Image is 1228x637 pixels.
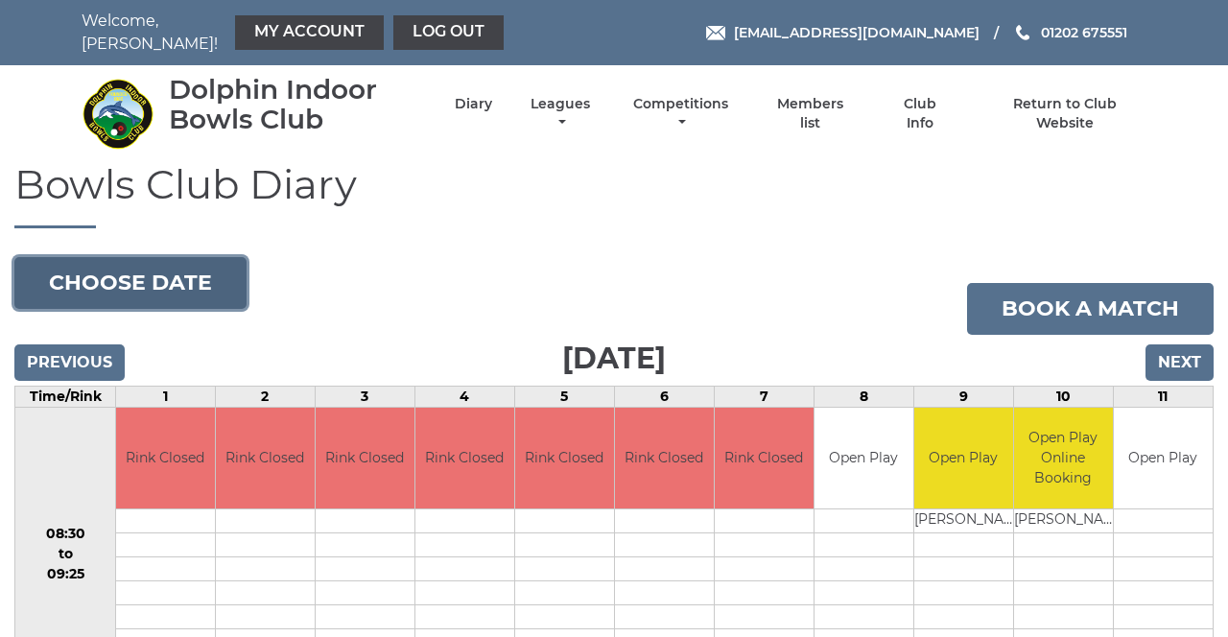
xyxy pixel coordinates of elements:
[814,387,913,408] td: 8
[169,75,421,134] div: Dolphin Indoor Bowls Club
[235,15,384,50] a: My Account
[1013,387,1113,408] td: 10
[82,78,153,150] img: Dolphin Indoor Bowls Club
[415,408,514,508] td: Rink Closed
[393,15,504,50] a: Log out
[14,344,125,381] input: Previous
[514,387,614,408] td: 5
[455,95,492,113] a: Diary
[984,95,1146,132] a: Return to Club Website
[1013,22,1127,43] a: Phone us 01202 675551
[914,408,1013,508] td: Open Play
[1016,25,1029,40] img: Phone us
[15,387,116,408] td: Time/Rink
[116,408,215,508] td: Rink Closed
[1113,387,1213,408] td: 11
[628,95,733,132] a: Competitions
[615,408,714,508] td: Rink Closed
[526,95,595,132] a: Leagues
[414,387,514,408] td: 4
[913,387,1013,408] td: 9
[315,387,414,408] td: 3
[1041,24,1127,41] span: 01202 675551
[815,408,913,508] td: Open Play
[515,408,614,508] td: Rink Closed
[82,10,508,56] nav: Welcome, [PERSON_NAME]!
[614,387,714,408] td: 6
[734,24,980,41] span: [EMAIL_ADDRESS][DOMAIN_NAME]
[1114,408,1213,508] td: Open Play
[1145,344,1214,381] input: Next
[116,387,216,408] td: 1
[215,387,315,408] td: 2
[967,283,1214,335] a: Book a match
[316,408,414,508] td: Rink Closed
[216,408,315,508] td: Rink Closed
[706,22,980,43] a: Email [EMAIL_ADDRESS][DOMAIN_NAME]
[714,387,814,408] td: 7
[715,408,814,508] td: Rink Closed
[914,508,1013,532] td: [PERSON_NAME]
[767,95,855,132] a: Members list
[14,162,1214,228] h1: Bowls Club Diary
[1014,508,1113,532] td: [PERSON_NAME]
[888,95,951,132] a: Club Info
[1014,408,1113,508] td: Open Play Online Booking
[706,26,725,40] img: Email
[14,257,247,309] button: Choose date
